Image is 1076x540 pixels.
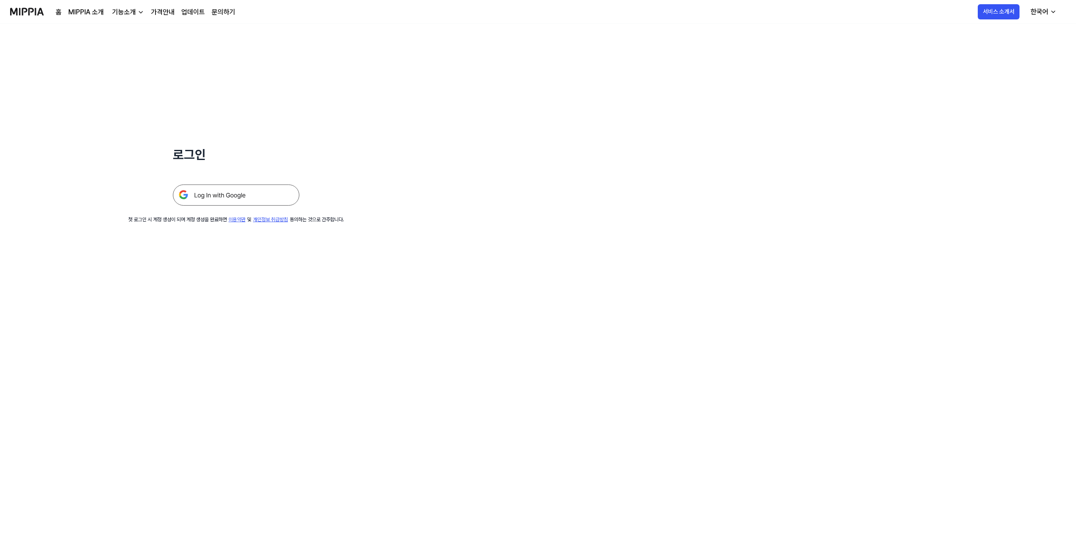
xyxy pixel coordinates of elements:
button: 서비스 소개서 [978,4,1020,19]
div: 첫 로그인 시 계정 생성이 되며 계정 생성을 완료하면 및 동의하는 것으로 간주합니다. [128,216,344,223]
div: 한국어 [1029,7,1050,17]
a: MIPPIA 소개 [68,7,104,17]
a: 업데이트 [181,7,205,17]
h1: 로그인 [173,145,299,164]
button: 한국어 [1024,3,1062,20]
a: 문의하기 [212,7,235,17]
div: 기능소개 [110,7,137,17]
img: 구글 로그인 버튼 [173,185,299,206]
a: 이용약관 [229,217,245,223]
button: 기능소개 [110,7,144,17]
a: 가격안내 [151,7,175,17]
a: 개인정보 취급방침 [253,217,288,223]
img: down [137,9,144,16]
a: 홈 [56,7,62,17]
